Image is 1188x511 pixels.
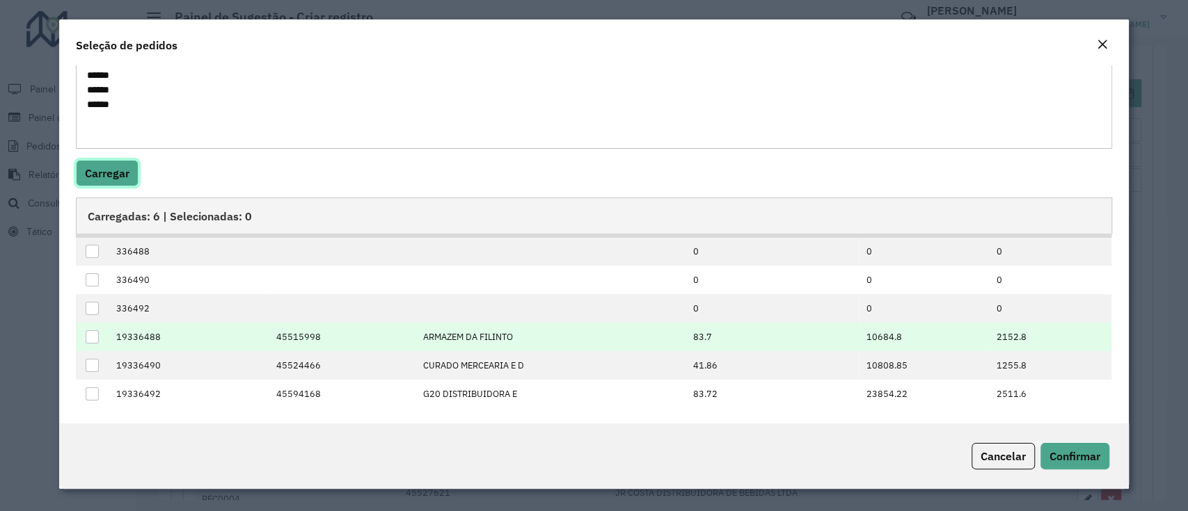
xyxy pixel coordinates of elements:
td: 0 [859,294,989,323]
td: 0 [989,294,1111,323]
td: 0 [859,238,989,266]
td: 83.72 [686,380,860,408]
td: ARMAZEM DA FILINTO [416,323,686,351]
em: Fechar [1097,39,1108,50]
td: 0 [686,266,860,294]
h4: Seleção de pedidos [76,37,177,54]
td: 336488 [109,238,269,266]
button: Close [1093,36,1112,54]
td: 0 [989,238,1111,266]
td: 336490 [109,266,269,294]
button: Confirmar [1040,443,1109,469]
span: Confirmar [1050,449,1100,463]
td: 0 [686,294,860,323]
td: CURADO MERCEARIA E D [416,351,686,380]
td: 2152.8 [989,323,1111,351]
td: 45524466 [269,351,416,380]
td: 336492 [109,294,269,323]
td: 0 [686,238,860,266]
td: 10808.85 [859,351,989,380]
td: 19336492 [109,380,269,408]
td: 41.86 [686,351,860,380]
td: 2511.6 [989,380,1111,408]
div: Carregadas: 6 | Selecionadas: 0 [76,197,1111,234]
td: 0 [859,266,989,294]
td: 0 [989,266,1111,294]
td: 45594168 [269,380,416,408]
td: 23854.22 [859,380,989,408]
td: 19336490 [109,351,269,380]
td: 83.7 [686,323,860,351]
td: G20 DISTRIBUIDORA E [416,380,686,408]
td: 19336488 [109,323,269,351]
span: Cancelar [981,449,1026,463]
td: 10684.8 [859,323,989,351]
button: Cancelar [972,443,1035,469]
button: Carregar [76,160,138,186]
td: 45515998 [269,323,416,351]
td: 1255.8 [989,351,1111,380]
